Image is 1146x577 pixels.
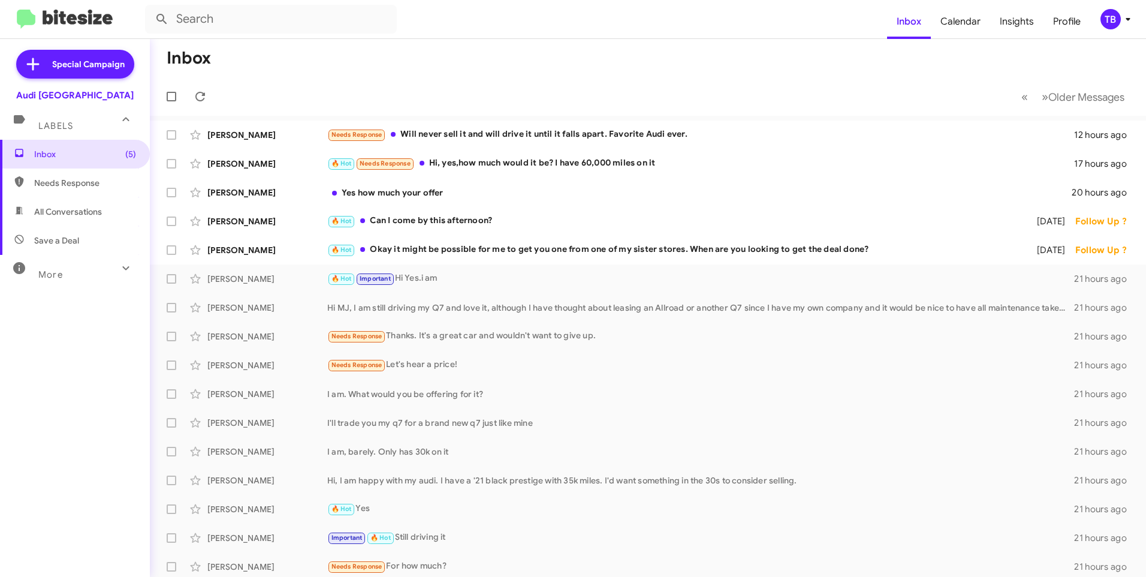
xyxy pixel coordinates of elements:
span: Inbox [34,148,136,160]
button: Previous [1014,85,1035,109]
span: More [38,269,63,280]
div: Can I come by this afternoon? [327,214,1021,228]
div: 21 hours ago [1074,446,1136,458]
div: Hi, yes,how much would it be? I have 60,000 miles on it [327,157,1074,170]
div: [PERSON_NAME] [207,187,327,199]
div: 21 hours ago [1074,561,1136,573]
div: Audi [GEOGRAPHIC_DATA] [16,89,134,101]
span: Save a Deal [34,235,79,247]
span: 🔥 Hot [331,160,352,167]
h1: Inbox [167,49,211,68]
span: Needs Response [331,361,382,369]
div: [PERSON_NAME] [207,561,327,573]
div: 12 hours ago [1074,129,1136,141]
div: [PERSON_NAME] [207,417,327,429]
div: [PERSON_NAME] [207,503,327,515]
div: 21 hours ago [1074,302,1136,314]
div: I am, barely. Only has 30k on it [327,446,1074,458]
a: Inbox [887,4,931,39]
div: Okay it might be possible for me to get you one from one of my sister stores. When are you lookin... [327,243,1021,257]
div: I am. What would you be offering for it? [327,388,1074,400]
div: [PERSON_NAME] [207,158,327,170]
div: Let's hear a price! [327,358,1074,372]
div: TB [1100,9,1121,29]
div: [PERSON_NAME] [207,474,327,486]
input: Search [145,5,397,34]
nav: Page navigation example [1015,85,1132,109]
div: 21 hours ago [1074,532,1136,544]
div: 21 hours ago [1074,417,1136,429]
div: [DATE] [1021,244,1075,256]
div: 21 hours ago [1074,388,1136,400]
a: Calendar [931,4,990,39]
div: Yes how much your offer [327,187,1072,199]
div: I'll trade you my q7 for a brand new q7 just like mine [327,417,1074,429]
div: Thanks. It's a great car and wouldn't want to give up. [327,329,1074,343]
button: Next [1035,85,1132,109]
div: [PERSON_NAME] [207,273,327,285]
div: 17 hours ago [1074,158,1136,170]
span: 🔥 Hot [331,217,352,225]
span: Needs Response [34,177,136,189]
span: « [1021,89,1028,104]
div: [PERSON_NAME] [207,215,327,227]
div: [PERSON_NAME] [207,446,327,458]
span: Needs Response [331,563,382,570]
span: Needs Response [331,131,382,139]
div: 21 hours ago [1074,359,1136,371]
a: Insights [990,4,1044,39]
div: [PERSON_NAME] [207,388,327,400]
span: 🔥 Hot [331,246,352,254]
div: Follow Up ? [1075,244,1136,256]
div: [PERSON_NAME] [207,330,327,342]
div: [PERSON_NAME] [207,244,327,256]
div: Still driving it [327,531,1074,545]
div: [DATE] [1021,215,1075,227]
div: 21 hours ago [1074,474,1136,486]
span: Needs Response [331,332,382,340]
a: Profile [1044,4,1090,39]
div: Hi Yes.i am [327,272,1074,286]
div: [PERSON_NAME] [207,302,327,314]
div: 21 hours ago [1074,330,1136,342]
div: 20 hours ago [1072,187,1136,199]
div: 21 hours ago [1074,273,1136,285]
div: 21 hours ago [1074,503,1136,515]
span: Labels [38,121,73,131]
span: Needs Response [360,160,411,167]
span: All Conversations [34,206,102,218]
a: Special Campaign [16,50,134,79]
span: Important [360,275,391,283]
button: TB [1090,9,1133,29]
div: [PERSON_NAME] [207,359,327,371]
div: Follow Up ? [1075,215,1136,227]
div: [PERSON_NAME] [207,532,327,544]
span: » [1042,89,1048,104]
span: 🔥 Hot [370,534,391,542]
span: Important [331,534,363,542]
span: Older Messages [1048,91,1124,104]
div: [PERSON_NAME] [207,129,327,141]
div: For how much? [327,560,1074,573]
div: Will never sell it and will drive it until it falls apart. Favorite Audi ever. [327,128,1074,142]
div: Hi MJ, I am still driving my Q7 and love it, although I have thought about leasing an Allroad or ... [327,302,1074,314]
span: Special Campaign [52,58,125,70]
div: Yes [327,502,1074,516]
span: (5) [125,148,136,160]
span: 🔥 Hot [331,505,352,513]
span: 🔥 Hot [331,275,352,283]
div: Hi, I am happy with my audi. I have a '21 black prestige with 35k miles. I'd want something in th... [327,474,1074,486]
